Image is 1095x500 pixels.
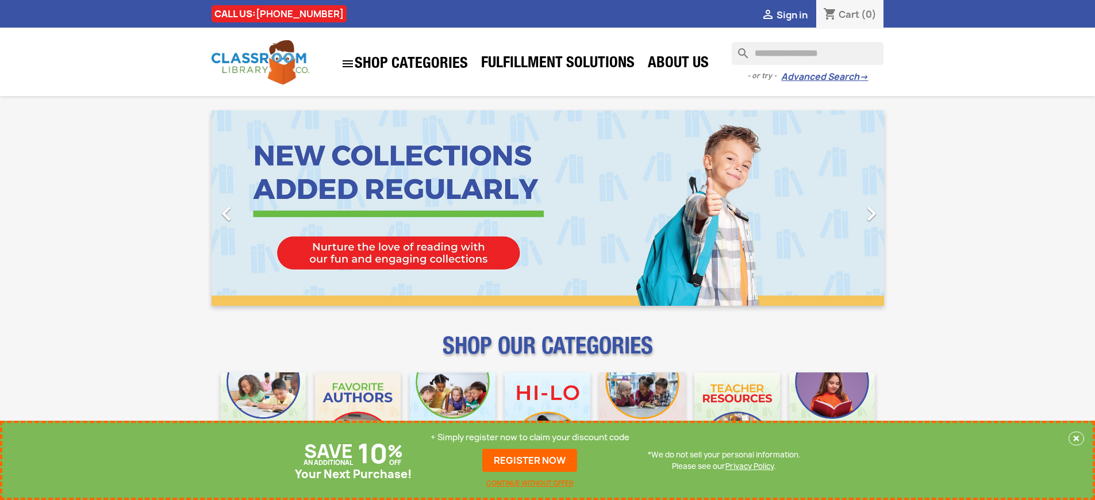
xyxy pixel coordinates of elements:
a: Fulfillment Solutions [475,53,640,76]
span: Cart [839,8,859,21]
img: CLC_Dyslexia_Mobile.jpg [789,372,875,458]
div: CALL US: [212,5,347,22]
a: About Us [642,53,714,76]
i:  [857,199,886,228]
p: SHOP OUR CATEGORIES [212,343,884,363]
span: → [859,71,868,83]
a: Previous [212,110,313,306]
input: Search [732,42,883,65]
img: CLC_Favorite_Authors_Mobile.jpg [315,372,401,458]
img: CLC_Bulk_Mobile.jpg [221,372,306,458]
a: Advanced Search→ [781,71,868,83]
img: CLC_HiLo_Mobile.jpg [505,372,590,458]
a: [PHONE_NUMBER] [256,7,344,20]
span: (0) [861,8,877,21]
i:  [341,57,355,71]
i: shopping_cart [823,8,837,22]
img: CLC_Teacher_Resources_Mobile.jpg [694,372,780,458]
a:  Sign in [761,9,808,21]
a: Next [783,110,884,306]
span: Sign in [777,9,808,21]
span: - or try - [747,70,781,82]
i: search [732,42,746,56]
i:  [761,9,775,22]
img: Classroom Library Company [212,40,309,84]
a: SHOP CATEGORIES [335,51,474,76]
img: CLC_Fiction_Nonfiction_Mobile.jpg [600,372,685,458]
img: CLC_Phonics_And_Decodables_Mobile.jpg [410,372,495,458]
i:  [212,199,241,228]
ul: Carousel container [212,110,884,306]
